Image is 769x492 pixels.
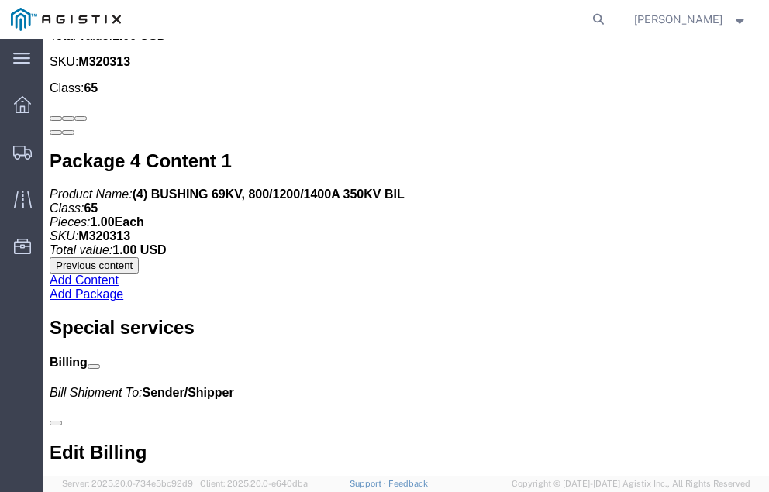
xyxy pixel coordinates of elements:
[512,477,750,490] span: Copyright © [DATE]-[DATE] Agistix Inc., All Rights Reserved
[388,479,428,488] a: Feedback
[11,8,121,31] img: logo
[43,39,769,476] iframe: FS Legacy Container
[350,479,388,488] a: Support
[62,479,193,488] span: Server: 2025.20.0-734e5bc92d9
[634,11,722,28] span: Neil Coehlo
[633,10,748,29] button: [PERSON_NAME]
[200,479,308,488] span: Client: 2025.20.0-e640dba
